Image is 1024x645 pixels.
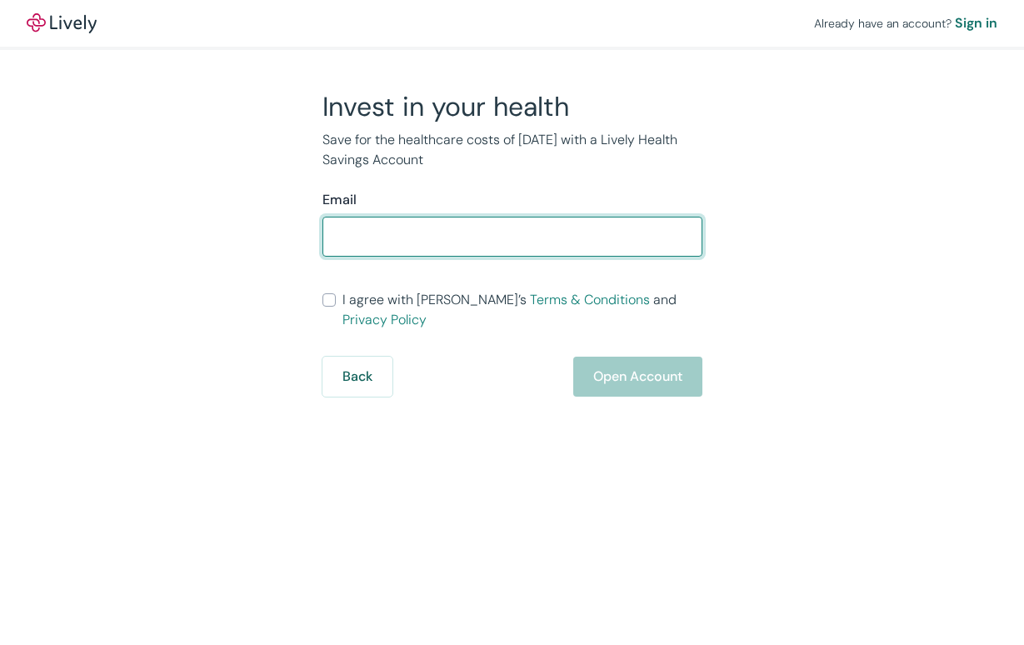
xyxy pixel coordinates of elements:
[27,13,97,33] a: LivelyLively
[342,311,427,328] a: Privacy Policy
[342,290,702,330] span: I agree with [PERSON_NAME]’s and
[27,13,97,33] img: Lively
[955,13,997,33] a: Sign in
[322,190,357,210] label: Email
[322,90,702,123] h2: Invest in your health
[530,291,650,308] a: Terms & Conditions
[814,13,997,33] div: Already have an account?
[322,130,702,170] p: Save for the healthcare costs of [DATE] with a Lively Health Savings Account
[322,357,392,397] button: Back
